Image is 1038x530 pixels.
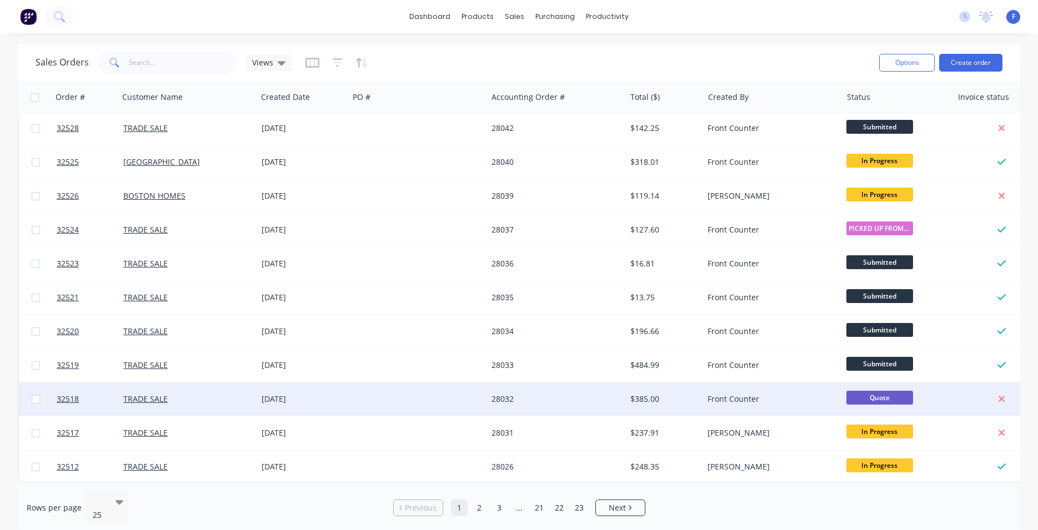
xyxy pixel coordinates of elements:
[57,349,123,382] a: 32519
[511,499,528,516] a: Jump forward
[531,499,548,516] a: Page 21
[879,54,935,72] button: Options
[262,461,344,472] div: [DATE]
[530,8,580,25] div: purchasing
[492,123,615,134] div: 28042
[262,190,344,201] div: [DATE]
[846,188,913,201] span: In Progress
[57,416,123,450] a: 32517
[57,224,79,235] span: 32524
[708,157,831,168] div: Front Counter
[846,391,913,405] span: Quote
[492,92,565,103] div: Accounting Order #
[499,8,530,25] div: sales
[846,357,913,371] span: Submitted
[123,258,168,269] a: TRADE SALE
[1012,12,1015,22] span: F
[57,450,123,483] a: 32512
[57,179,123,213] a: 32526
[394,502,443,513] a: Previous page
[708,190,831,201] div: [PERSON_NAME]
[551,499,568,516] a: Page 22
[708,427,831,438] div: [PERSON_NAME]
[492,190,615,201] div: 28039
[630,461,695,472] div: $248.35
[57,292,79,303] span: 32521
[123,190,185,201] a: BOSTON HOMES
[630,123,695,134] div: $142.25
[36,57,89,68] h1: Sales Orders
[708,292,831,303] div: Front Counter
[123,461,168,472] a: TRADE SALE
[846,289,913,303] span: Submitted
[261,92,310,103] div: Created Date
[57,427,79,438] span: 32517
[571,499,588,516] a: Page 23
[20,8,37,25] img: Factory
[262,292,344,303] div: [DATE]
[492,393,615,405] div: 28032
[57,123,79,134] span: 32528
[262,393,344,405] div: [DATE]
[708,258,831,269] div: Front Counter
[847,92,870,103] div: Status
[596,502,645,513] a: Next page
[123,224,168,235] a: TRADE SALE
[57,213,123,246] a: 32524
[630,326,695,337] div: $196.66
[708,224,831,235] div: Front Counter
[708,393,831,405] div: Front Counter
[123,360,168,370] a: TRADE SALE
[958,92,1009,103] div: Invoice status
[57,190,79,201] span: 32526
[57,157,79,168] span: 32525
[57,247,123,280] a: 32523
[846,154,913,168] span: In Progress
[405,502,437,513] span: Previous
[262,224,344,235] div: [DATE]
[492,427,615,438] div: 28031
[492,461,615,472] div: 28026
[353,92,370,103] div: PO #
[630,393,695,405] div: $385.00
[57,258,79,269] span: 32523
[123,123,168,133] a: TRADE SALE
[451,499,468,516] a: Page 1 is your current page
[492,292,615,303] div: 28035
[630,92,660,103] div: Total ($)
[262,326,344,337] div: [DATE]
[630,360,695,371] div: $484.99
[846,221,913,235] span: PICKED UP FROM ...
[57,461,79,472] span: 32512
[56,92,85,103] div: Order #
[404,8,456,25] a: dashboard
[123,427,168,438] a: TRADE SALE
[846,323,913,337] span: Submitted
[129,52,237,74] input: Search...
[708,326,831,337] div: Front Counter
[123,157,200,167] a: [GEOGRAPHIC_DATA]
[492,157,615,168] div: 28040
[57,393,79,405] span: 32518
[57,281,123,314] a: 32521
[57,326,79,337] span: 32520
[630,190,695,201] div: $119.14
[846,255,913,269] span: Submitted
[123,393,168,404] a: TRADE SALE
[630,258,695,269] div: $16.81
[492,258,615,269] div: 28036
[122,92,183,103] div: Customer Name
[262,258,344,269] div: [DATE]
[123,326,168,336] a: TRADE SALE
[708,360,831,371] div: Front Counter
[262,157,344,168] div: [DATE]
[708,461,831,472] div: [PERSON_NAME]
[609,502,626,513] span: Next
[846,120,913,134] span: Submitted
[708,92,749,103] div: Created By
[939,54,1002,72] button: Create order
[708,123,831,134] div: Front Counter
[252,57,273,68] span: Views
[27,502,82,513] span: Rows per page
[57,112,123,145] a: 32528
